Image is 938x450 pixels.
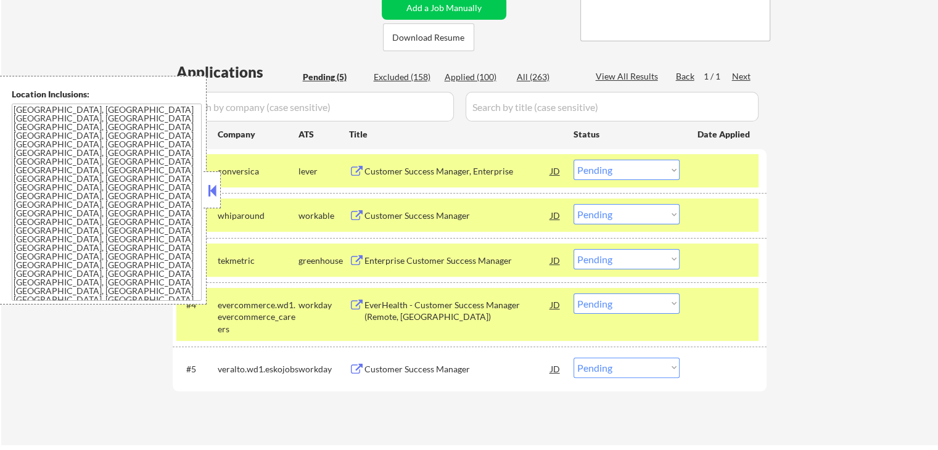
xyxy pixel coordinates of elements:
div: greenhouse [298,255,349,267]
div: Customer Success Manager [364,363,551,375]
div: Date Applied [697,128,752,141]
div: 1 / 1 [704,70,732,83]
div: workable [298,210,349,222]
div: lever [298,165,349,178]
div: Title [349,128,562,141]
div: Applications [176,65,298,80]
div: JD [549,249,562,271]
div: Company [218,128,298,141]
div: veralto.wd1.eskojobs [218,363,298,375]
div: JD [549,160,562,182]
div: Applied (100) [445,71,506,83]
div: #5 [186,363,208,375]
div: Location Inclusions: [12,88,202,100]
div: Pending (5) [303,71,364,83]
div: Enterprise Customer Success Manager [364,255,551,267]
div: JD [549,358,562,380]
div: Back [676,70,696,83]
div: conversica [218,165,298,178]
div: Customer Success Manager, Enterprise [364,165,551,178]
div: JD [549,204,562,226]
div: Customer Success Manager [364,210,551,222]
div: #4 [186,299,208,311]
div: Status [574,123,680,145]
div: evercommerce.wd1.evercommerce_careers [218,299,298,335]
div: Excluded (158) [374,71,435,83]
div: ATS [298,128,349,141]
div: All (263) [517,71,578,83]
div: Next [732,70,752,83]
div: workday [298,363,349,375]
div: View All Results [596,70,662,83]
div: EverHealth - Customer Success Manager (Remote, [GEOGRAPHIC_DATA]) [364,299,551,323]
div: workday [298,299,349,311]
div: whiparound [218,210,298,222]
div: JD [549,293,562,316]
input: Search by title (case sensitive) [466,92,759,121]
button: Download Resume [383,23,474,51]
div: tekmetric [218,255,298,267]
input: Search by company (case sensitive) [176,92,454,121]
